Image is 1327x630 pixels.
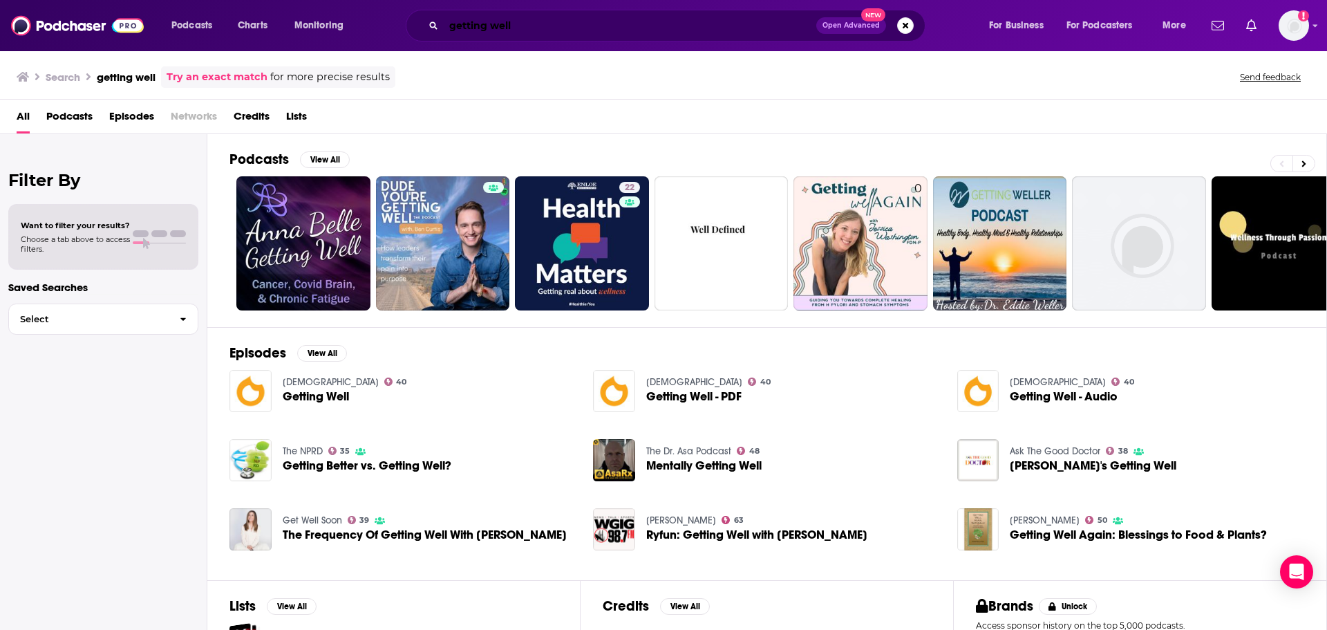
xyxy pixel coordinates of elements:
button: open menu [1153,15,1203,37]
span: for more precise results [270,69,390,85]
a: Credits [234,105,270,133]
a: 40 [748,378,771,386]
a: Ask The Good Doctor [1010,445,1100,457]
span: Charts [238,16,267,35]
a: Getting Well - Audio [1010,391,1118,402]
a: Mentally Getting Well [646,460,762,472]
a: EpisodesView All [229,344,347,362]
button: View All [267,598,317,615]
a: 22 [619,182,640,193]
span: Ryfun: Getting Well with [PERSON_NAME] [646,529,867,541]
div: 0 [914,182,922,305]
span: Getting Well - PDF [646,391,742,402]
span: For Business [989,16,1044,35]
span: 39 [359,517,369,524]
span: Select [9,315,169,324]
img: User Profile [1279,10,1309,41]
h2: Brands [976,597,1033,615]
a: CreditsView All [603,597,710,615]
button: Show profile menu [1279,10,1309,41]
div: Search podcasts, credits, & more... [419,10,939,41]
h2: Episodes [229,344,286,362]
img: Getting Well Again: Blessings to Food & Plants? [957,508,999,550]
span: The Frequency Of Getting Well With [PERSON_NAME] [283,529,567,541]
a: Getting Well Again: Blessings to Food & Plants? [1010,529,1267,541]
span: Open Advanced [822,22,880,29]
span: Podcasts [171,16,212,35]
h3: Search [46,71,80,84]
a: PodcastsView All [229,151,350,168]
a: 35 [328,447,350,455]
a: Episodes [109,105,154,133]
a: BelPres Church [283,376,379,388]
a: Show notifications dropdown [1206,14,1230,37]
button: Select [8,304,198,335]
span: Getting Well [283,391,349,402]
h2: Credits [603,597,649,615]
a: The Frequency Of Getting Well With Shana Ekedal [283,529,567,541]
a: BelPres Church [646,376,742,388]
h2: Lists [229,597,256,615]
a: Ryfun: Getting Well with Regina McDuffie [646,529,867,541]
a: 22 [515,176,649,311]
span: Monitoring [294,16,343,35]
span: New [861,8,886,21]
img: Podchaser - Follow, Share and Rate Podcasts [11,12,144,39]
span: 38 [1118,448,1128,454]
span: 35 [340,448,350,454]
img: Getting Well - PDF [593,370,635,412]
p: Saved Searches [8,281,198,294]
span: Lists [286,105,307,133]
a: ListsView All [229,597,317,615]
a: 39 [348,516,370,524]
a: Sistah's Getting Well [1010,460,1176,472]
a: 63 [722,516,744,524]
a: Penny Kelly [1010,515,1080,526]
a: BelPres Church [1010,376,1106,388]
a: The Dr. Asa Podcast [646,445,731,457]
span: Networks [171,105,217,133]
h3: getting well [97,71,156,84]
img: Sistah's Getting Well [957,439,999,481]
img: The Frequency Of Getting Well With Shana Ekedal [229,508,272,550]
button: View All [300,151,350,168]
a: The NPRD [283,445,323,457]
span: 40 [396,379,406,385]
a: Scott Ryfun [646,515,716,526]
a: Try an exact match [167,69,267,85]
svg: Add a profile image [1298,10,1309,21]
img: Getting Well - Audio [957,370,999,412]
span: For Podcasters [1066,16,1133,35]
a: 40 [384,378,407,386]
input: Search podcasts, credits, & more... [444,15,816,37]
a: Getting Better vs. Getting Well? [283,460,451,472]
span: Logged in as abasu [1279,10,1309,41]
img: Getting Well [229,370,272,412]
button: Unlock [1039,598,1098,615]
img: Ryfun: Getting Well with Regina McDuffie [593,508,635,550]
button: open menu [1057,15,1153,37]
span: 48 [749,448,760,454]
img: Getting Better vs. Getting Well? [229,439,272,481]
img: Mentally Getting Well [593,439,635,481]
span: Want to filter your results? [21,221,130,230]
span: Podcasts [46,105,93,133]
span: [PERSON_NAME]'s Getting Well [1010,460,1176,472]
a: 0 [793,176,928,311]
span: 50 [1098,517,1107,524]
h2: Podcasts [229,151,289,168]
button: View All [660,598,710,615]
